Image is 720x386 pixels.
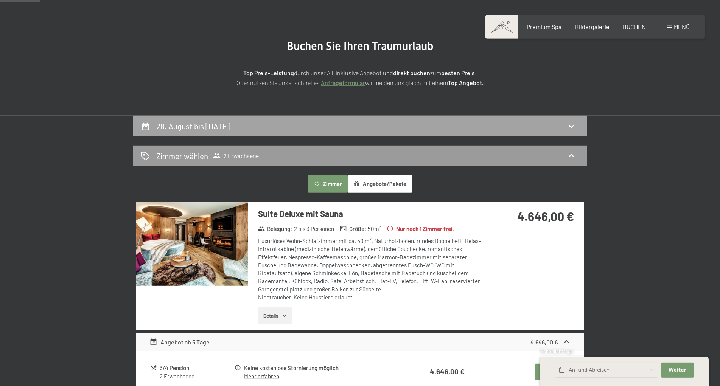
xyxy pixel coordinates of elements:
strong: Belegung : [258,225,292,233]
strong: direkt buchen [393,69,430,76]
strong: 4.646,00 € [530,338,558,346]
strong: besten Preis [441,69,475,76]
button: Auswählen [535,364,570,380]
strong: Top Angebot. [448,79,484,86]
h2: 28. August bis [DATE] [156,121,230,131]
a: Bildergalerie [575,23,610,30]
strong: 4.646,00 € [430,367,465,376]
div: Angebot ab 5 Tage [149,338,210,347]
div: 3/4 Pension [160,364,233,372]
button: Details [258,307,292,324]
h2: Zimmer wählen [156,150,208,161]
button: Zimmer [308,175,347,193]
span: Menü [674,23,690,30]
img: mss_renderimg.php [136,202,248,286]
span: Weiter [669,367,686,374]
span: 50 m² [368,225,381,233]
span: 2 bis 3 Personen [294,225,334,233]
strong: Top Preis-Leistung [243,69,294,76]
h3: Suite Deluxe mit Sauna [258,208,483,220]
div: Angebot ab 5 Tage4.646,00 € [136,333,584,351]
a: Mehr erfahren [244,373,279,380]
div: Keine kostenlose Stornierung möglich [244,364,401,372]
p: durch unser All-inklusive Angebot und zum ! Oder nutzen Sie unser schnelles wir melden uns gleich... [171,68,549,87]
a: BUCHEN [623,23,646,30]
strong: 4.646,00 € [517,209,574,223]
span: Buchen Sie Ihren Traumurlaub [287,39,434,53]
button: Angebote/Pakete [348,175,412,193]
strong: Nur noch 1 Zimmer frei. [387,225,454,233]
span: Schnellanfrage [540,348,573,354]
a: Premium Spa [527,23,561,30]
a: Anfrageformular [321,79,365,86]
div: 2 Erwachsene [160,372,233,380]
div: Luxuriöses Wohn-Schlafzimmer mit ca. 50 m², Naturholzboden, rundes Doppelbett, Relax-Infrarotkabi... [258,237,483,301]
span: 2 Erwachsene [213,152,259,160]
strong: Größe : [340,225,366,233]
button: Weiter [661,363,694,378]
